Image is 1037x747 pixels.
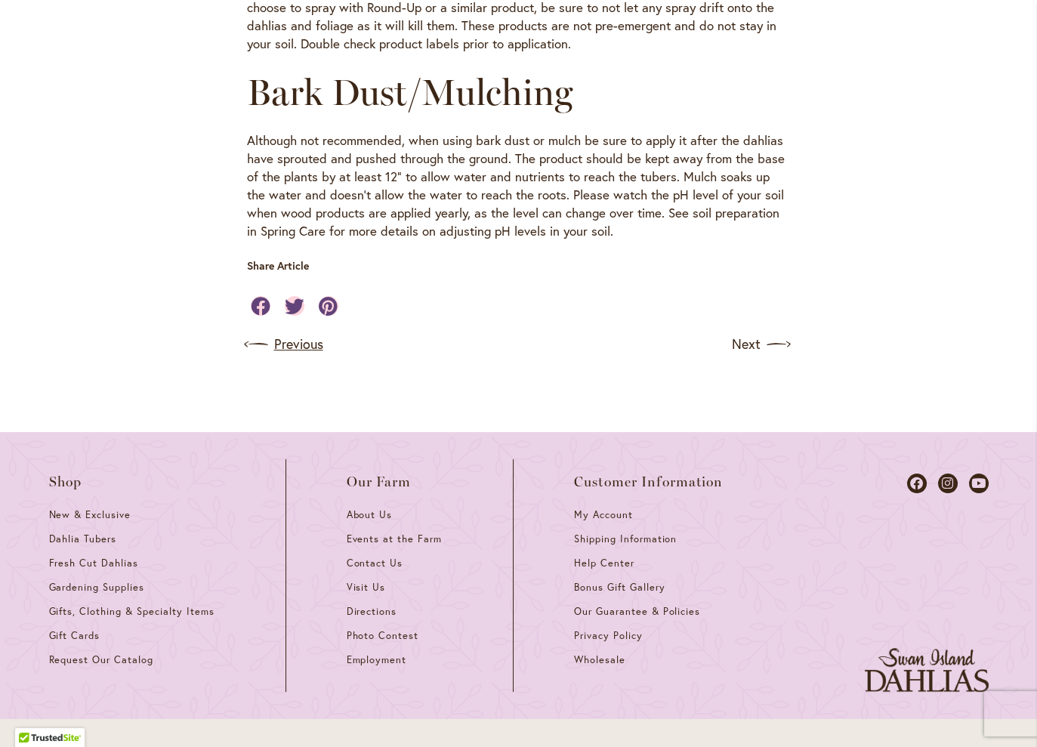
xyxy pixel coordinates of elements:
a: Previous [247,332,323,357]
span: Directions [347,605,397,618]
span: Events at the Farm [347,532,442,545]
span: Employment [347,653,407,666]
a: Share on Pinterest [319,296,338,316]
a: Dahlias on Youtube [969,474,989,493]
span: Privacy Policy [574,629,643,642]
span: My Account [574,508,633,521]
a: Next [732,332,791,357]
span: Customer Information [574,474,724,489]
h2: Bark Dust/Mulching [247,71,791,113]
img: arrow icon [767,332,791,357]
span: Wholesale [574,653,625,666]
span: Gift Cards [49,629,100,642]
span: Our Guarantee & Policies [574,605,700,618]
span: Help Center [574,557,634,570]
img: arrow icon [244,332,268,357]
span: About Us [347,508,393,521]
a: Dahlias on Instagram [938,474,958,493]
span: Shop [49,474,82,489]
a: Share on Facebook [251,296,270,316]
span: Gardening Supplies [49,581,144,594]
p: Although not recommended, when using bark dust or mulch be sure to apply it after the dahlias hav... [247,131,791,240]
a: Dahlias on Facebook [907,474,927,493]
p: Share Article [247,258,331,273]
span: Photo Contest [347,629,419,642]
span: Shipping Information [574,532,677,545]
span: Fresh Cut Dahlias [49,557,139,570]
span: Request Our Catalog [49,653,153,666]
span: Gifts, Clothing & Specialty Items [49,605,214,618]
span: Visit Us [347,581,386,594]
span: Bonus Gift Gallery [574,581,665,594]
span: Contact Us [347,557,403,570]
span: Dahlia Tubers [49,532,117,545]
span: Our Farm [347,474,412,489]
a: Share on Twitter [285,296,304,316]
span: New & Exclusive [49,508,131,521]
